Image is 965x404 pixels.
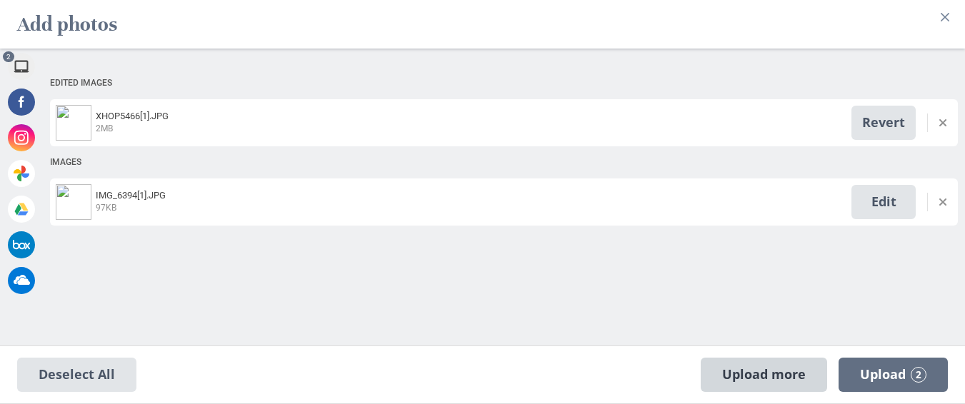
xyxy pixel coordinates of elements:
div: Images [50,149,958,176]
span: 97KB [96,203,116,213]
span: Revert [851,106,916,140]
span: Upload more [701,358,827,392]
span: Upload2 [839,358,948,392]
span: Deselect All [17,358,136,392]
div: XHOP5466[1].JPG [91,111,851,134]
div: IMG_6394[1].JPG [91,190,851,213]
img: a7b834da-12d0-4078-9f9e-e6bd243a85ed [56,105,91,141]
span: 2 [3,51,14,62]
span: XHOP5466[1].JPG [96,111,169,121]
span: Upload [860,367,926,383]
span: 2MB [96,123,113,133]
span: Edit [851,185,916,219]
span: 2 [911,367,926,383]
button: Close [934,6,956,29]
div: Edited Images [50,70,958,96]
img: 37001736-06a1-4b14-bbf5-96c7d3d4821b [56,184,91,220]
span: IMG_6394[1].JPG [96,190,166,201]
h2: Add photos [17,6,117,43]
